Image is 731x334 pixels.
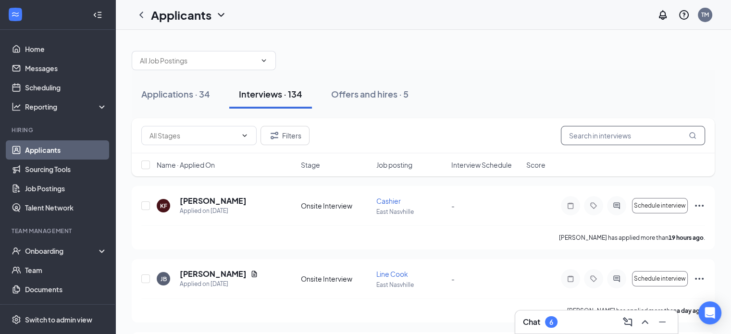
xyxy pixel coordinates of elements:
[632,271,688,286] button: Schedule interview
[180,279,258,289] div: Applied on [DATE]
[12,102,21,111] svg: Analysis
[25,39,107,59] a: Home
[632,198,688,213] button: Schedule interview
[698,301,721,324] div: Open Intercom Messenger
[694,273,705,285] svg: Ellipses
[269,130,280,141] svg: Filter
[93,10,102,20] svg: Collapse
[25,78,107,97] a: Scheduling
[331,88,409,100] div: Offers and hires · 5
[141,88,210,100] div: Applications · 34
[25,160,107,179] a: Sourcing Tools
[678,9,690,21] svg: QuestionInfo
[567,307,705,315] p: [PERSON_NAME] has applied more than .
[637,314,653,330] button: ChevronUp
[549,318,553,326] div: 6
[25,179,107,198] a: Job Postings
[634,202,686,209] span: Schedule interview
[301,160,320,170] span: Stage
[12,227,105,235] div: Team Management
[561,126,705,145] input: Search in interviews
[12,315,21,324] svg: Settings
[701,11,709,19] div: TM
[25,246,99,256] div: Onboarding
[451,160,512,170] span: Interview Schedule
[376,197,401,205] span: Cashier
[565,275,576,283] svg: Note
[655,314,670,330] button: Minimize
[301,201,370,210] div: Onsite Interview
[136,9,147,21] svg: ChevronLeft
[565,202,576,210] svg: Note
[559,234,705,242] p: [PERSON_NAME] has applied more than .
[689,132,696,139] svg: MagnifyingGlass
[140,55,256,66] input: All Job Postings
[25,198,107,217] a: Talent Network
[25,315,92,324] div: Switch to admin view
[376,281,446,289] p: East Nasvhille
[160,202,167,210] div: KF
[622,316,633,328] svg: ComposeMessage
[526,160,545,170] span: Score
[151,7,211,23] h1: Applicants
[588,275,599,283] svg: Tag
[451,201,455,210] span: -
[215,9,227,21] svg: ChevronDown
[611,202,622,210] svg: ActiveChat
[161,275,167,283] div: JB
[611,275,622,283] svg: ActiveChat
[260,126,310,145] button: Filter Filters
[12,126,105,134] div: Hiring
[11,10,20,19] svg: WorkstreamLogo
[634,275,686,282] span: Schedule interview
[639,316,651,328] svg: ChevronUp
[523,317,540,327] h3: Chat
[180,269,247,279] h5: [PERSON_NAME]
[451,274,455,283] span: -
[25,140,107,160] a: Applicants
[25,260,107,280] a: Team
[376,208,446,216] p: East Nasvhille
[620,314,635,330] button: ComposeMessage
[180,206,247,216] div: Applied on [DATE]
[260,57,268,64] svg: ChevronDown
[25,102,108,111] div: Reporting
[588,202,599,210] svg: Tag
[25,299,107,318] a: Surveys
[180,196,247,206] h5: [PERSON_NAME]
[694,200,705,211] svg: Ellipses
[250,270,258,278] svg: Document
[376,160,412,170] span: Job posting
[677,307,704,314] b: a day ago
[12,246,21,256] svg: UserCheck
[301,274,370,284] div: Onsite Interview
[241,132,248,139] svg: ChevronDown
[376,270,408,278] span: Line Cook
[25,59,107,78] a: Messages
[669,234,704,241] b: 19 hours ago
[149,130,237,141] input: All Stages
[157,160,215,170] span: Name · Applied On
[239,88,302,100] div: Interviews · 134
[25,280,107,299] a: Documents
[657,316,668,328] svg: Minimize
[657,9,669,21] svg: Notifications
